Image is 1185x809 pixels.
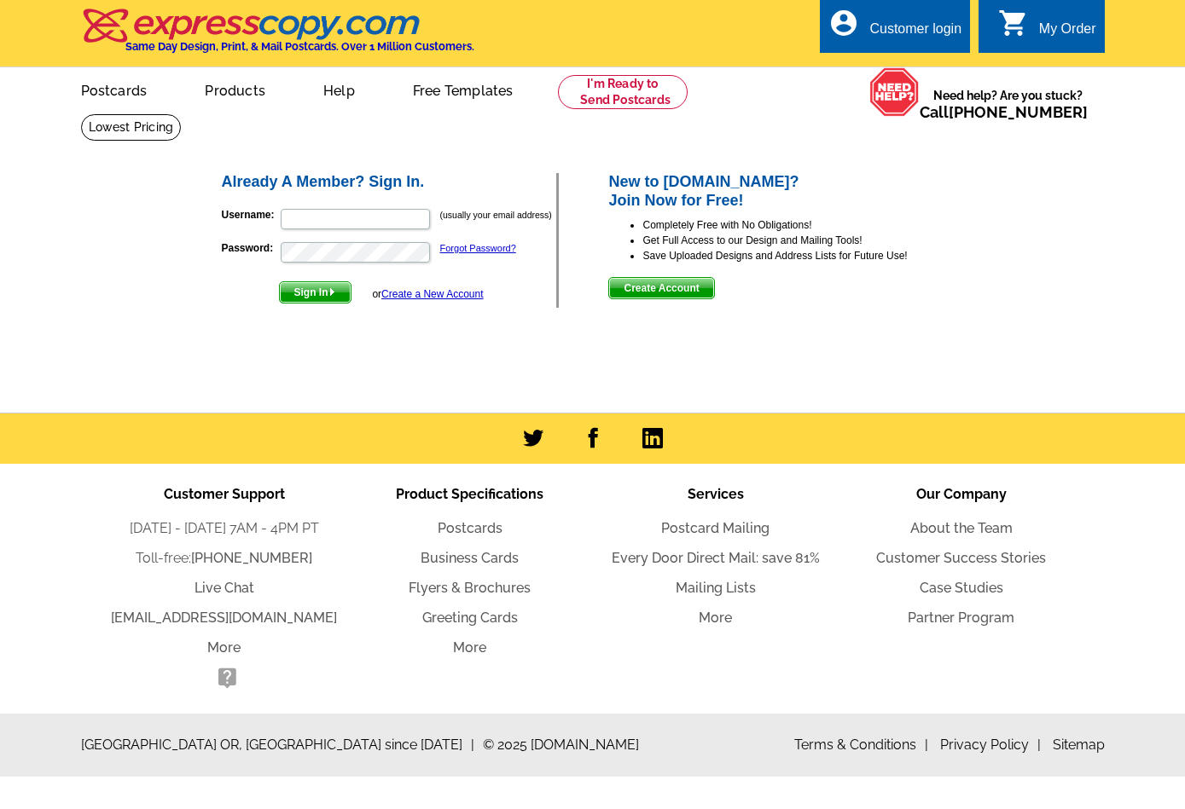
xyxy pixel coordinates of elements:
[440,243,516,253] a: Forgot Password?
[1053,737,1105,753] a: Sitemap
[483,735,639,755] span: © 2025 [DOMAIN_NAME]
[421,550,519,566] a: Business Cards
[280,282,351,303] span: Sign In
[612,550,820,566] a: Every Door Direct Mail: save 81%
[177,69,293,109] a: Products
[920,87,1096,121] span: Need help? Are you stuck?
[869,67,920,117] img: help
[409,580,531,596] a: Flyers & Brochures
[81,735,474,755] span: [GEOGRAPHIC_DATA] OR, [GEOGRAPHIC_DATA] since [DATE]
[998,8,1029,38] i: shopping_cart
[998,19,1096,40] a: shopping_cart My Order
[609,278,713,298] span: Create Account
[386,69,541,109] a: Free Templates
[949,103,1088,121] a: [PHONE_NUMBER]
[642,217,966,233] li: Completely Free with No Obligations!
[438,520,502,536] a: Postcards
[876,550,1046,566] a: Customer Success Stories
[676,580,756,596] a: Mailing Lists
[195,580,254,596] a: Live Chat
[642,248,966,263] li: Save Uploaded Designs and Address Lists for Future Use!
[102,518,347,539] li: [DATE] - [DATE] 7AM - 4PM PT
[372,286,483,302] div: or
[81,20,474,53] a: Same Day Design, Print, & Mail Postcards. Over 1 Million Customers.
[440,210,552,220] small: (usually your email address)
[164,486,285,502] span: Customer Support
[279,281,351,303] button: Sign In
[910,520,1013,536] a: About the Team
[828,19,961,40] a: account_circle Customer login
[916,486,1007,502] span: Our Company
[608,277,714,299] button: Create Account
[422,610,518,626] a: Greeting Cards
[328,288,336,296] img: button-next-arrow-white.png
[102,548,347,569] li: Toll-free:
[828,8,859,38] i: account_circle
[453,639,486,656] a: More
[222,240,279,256] label: Password:
[869,21,961,45] div: Customer login
[908,610,1014,626] a: Partner Program
[381,288,483,300] a: Create a New Account
[125,40,474,53] h4: Same Day Design, Print, & Mail Postcards. Over 1 Million Customers.
[222,173,557,192] h2: Already A Member? Sign In.
[699,610,732,626] a: More
[920,580,1003,596] a: Case Studies
[688,486,744,502] span: Services
[396,486,543,502] span: Product Specifications
[920,103,1088,121] span: Call
[794,737,928,753] a: Terms & Conditions
[296,69,382,109] a: Help
[940,737,1041,753] a: Privacy Policy
[642,233,966,248] li: Get Full Access to our Design and Mailing Tools!
[1039,21,1096,45] div: My Order
[207,639,241,656] a: More
[222,207,279,222] label: Username:
[111,610,337,626] a: [EMAIL_ADDRESS][DOMAIN_NAME]
[661,520,770,536] a: Postcard Mailing
[191,550,312,566] a: [PHONE_NUMBER]
[54,69,175,109] a: Postcards
[608,173,966,210] h2: New to [DOMAIN_NAME]? Join Now for Free!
